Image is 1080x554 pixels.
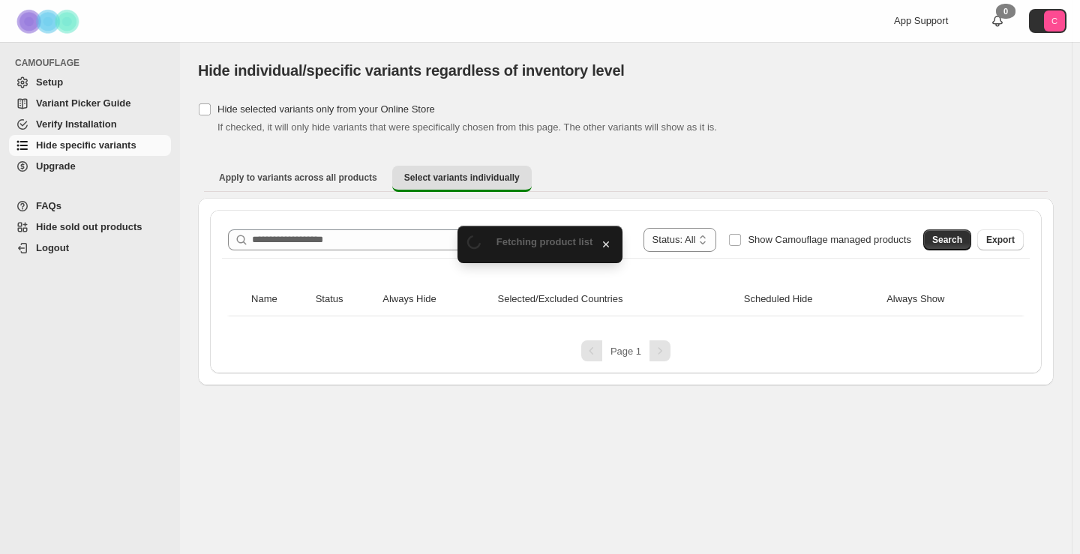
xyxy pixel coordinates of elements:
[932,234,962,246] span: Search
[217,121,717,133] span: If checked, it will only hide variants that were specifically chosen from this page. The other va...
[493,283,739,316] th: Selected/Excluded Countries
[9,156,171,177] a: Upgrade
[9,217,171,238] a: Hide sold out products
[12,1,87,42] img: Camouflage
[198,62,625,79] span: Hide individual/specific variants regardless of inventory level
[9,114,171,135] a: Verify Installation
[311,283,379,316] th: Status
[36,221,142,232] span: Hide sold out products
[15,57,172,69] span: CAMOUFLAGE
[222,340,1030,361] nav: Pagination
[894,15,948,26] span: App Support
[610,346,641,357] span: Page 1
[9,93,171,114] a: Variant Picker Guide
[748,234,911,245] span: Show Camouflage managed products
[977,229,1024,250] button: Export
[247,283,311,316] th: Name
[1029,9,1066,33] button: Avatar with initials C
[392,166,532,192] button: Select variants individually
[9,135,171,156] a: Hide specific variants
[36,118,117,130] span: Verify Installation
[219,172,377,184] span: Apply to variants across all products
[1051,16,1057,25] text: C
[404,172,520,184] span: Select variants individually
[9,238,171,259] a: Logout
[36,97,130,109] span: Variant Picker Guide
[217,103,435,115] span: Hide selected variants only from your Online Store
[923,229,971,250] button: Search
[990,13,1005,28] a: 0
[36,139,136,151] span: Hide specific variants
[198,198,1054,385] div: Select variants individually
[207,166,389,190] button: Apply to variants across all products
[986,234,1015,246] span: Export
[9,72,171,93] a: Setup
[739,283,882,316] th: Scheduled Hide
[36,242,69,253] span: Logout
[36,160,76,172] span: Upgrade
[882,283,1005,316] th: Always Show
[36,200,61,211] span: FAQs
[1044,10,1065,31] span: Avatar with initials C
[378,283,493,316] th: Always Hide
[996,4,1015,19] div: 0
[36,76,63,88] span: Setup
[496,236,593,247] span: Fetching product list
[9,196,171,217] a: FAQs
